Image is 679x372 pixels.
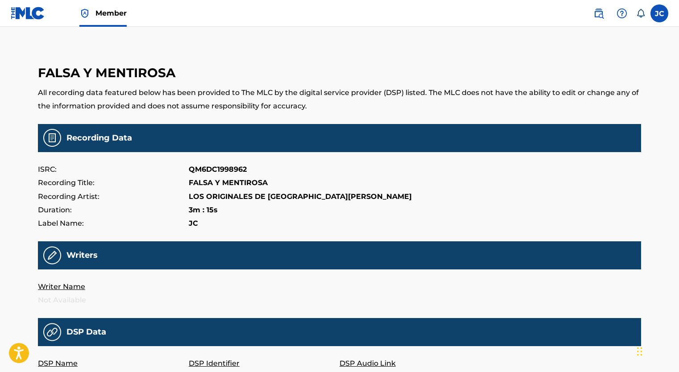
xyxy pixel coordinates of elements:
p: All recording data featured below has been provided to The MLC by the digital service provider (D... [38,86,641,113]
p: Recording Artist: [38,190,189,203]
p: DSP Audio Link [339,357,490,370]
p: 3m : 15s [189,203,218,217]
img: 31a9e25fa6e13e71f14b.png [43,323,61,341]
p: JC [189,217,198,230]
p: FALSA Y MENTIROSA [189,176,268,190]
div: Help [613,4,631,22]
img: Recording Writers [43,246,61,265]
p: Writer Name [38,280,189,293]
div: User Menu [650,4,668,22]
p: Not Available [38,293,189,307]
h5: Writers [66,250,98,260]
p: Duration: [38,203,189,217]
img: search [593,8,604,19]
div: Notifications [636,9,645,18]
iframe: Chat Widget [634,329,679,372]
img: MLC Logo [11,7,45,20]
div: Drag [637,338,642,365]
img: Recording Data [43,129,61,147]
img: Top Rightsholder [79,8,90,19]
span: Member [95,8,127,18]
img: help [617,8,627,19]
h5: Recording Data [66,133,132,143]
p: QM6DC1998962 [189,163,247,176]
h3: FALSA Y MENTIROSA [38,65,641,81]
p: Label Name: [38,217,189,230]
a: Public Search [590,4,608,22]
p: ISRC: [38,163,189,176]
p: DSP Name [38,357,189,370]
h5: DSP Data [66,327,106,337]
p: DSP Identifier [189,357,339,370]
p: Recording Title: [38,176,189,190]
p: LOS ORIGINALES DE [GEOGRAPHIC_DATA][PERSON_NAME] [189,190,412,203]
